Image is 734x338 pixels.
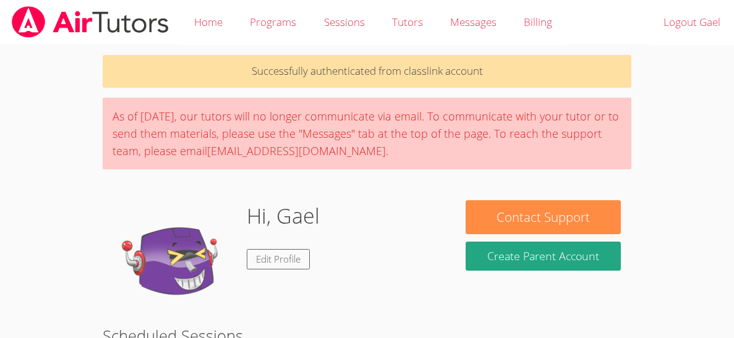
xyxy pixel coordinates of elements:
[466,242,621,271] button: Create Parent Account
[466,200,621,234] button: Contact Support
[247,249,310,269] a: Edit Profile
[113,200,237,324] img: default.png
[103,55,631,88] p: Successfully authenticated from classlink account
[103,98,631,169] div: As of [DATE], our tutors will no longer communicate via email. To communicate with your tutor or ...
[247,200,320,232] h1: Hi, Gael
[450,15,497,29] span: Messages
[11,6,170,38] img: airtutors_banner-c4298cdbf04f3fff15de1276eac7730deb9818008684d7c2e4769d2f7ddbe033.png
